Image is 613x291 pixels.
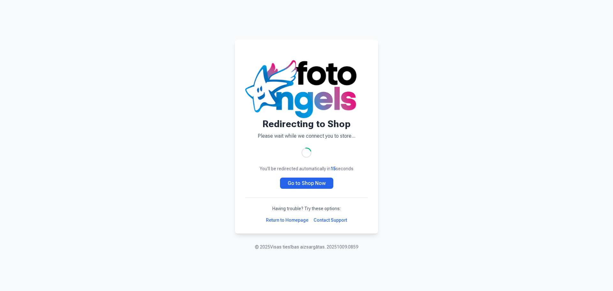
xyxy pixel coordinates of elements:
[330,166,336,171] span: 15
[314,217,347,223] a: Contact Support
[245,205,368,212] p: Having trouble? Try these options:
[245,165,368,172] p: You'll be redirected automatically in seconds
[266,217,308,223] a: Return to Homepage
[245,118,368,130] h1: Redirecting to Shop
[255,244,358,250] p: © 2025 Visas tiesības aizsargātas. 20251009.0859
[280,178,333,189] a: Go to Shop Now
[245,132,368,140] p: Please wait while we connect you to store...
